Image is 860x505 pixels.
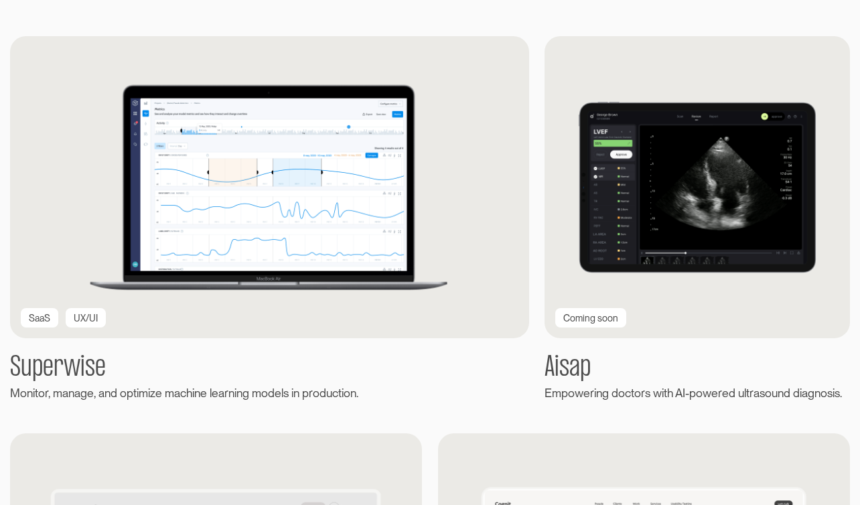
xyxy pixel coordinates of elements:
[563,311,618,325] div: Coming soon
[545,385,850,402] div: Empowering doctors with AI-powered ultrasound diagnosis.
[10,354,529,382] h1: Superwise
[29,311,50,325] div: SaaS
[545,354,850,382] h1: Aisap
[10,385,529,402] div: Monitor, manage, and optimize machine learning models in production.
[74,311,98,325] div: UX/UI
[545,36,850,402] a: Coming soonAisapEmpowering doctors with AI-powered ultrasound diagnosis.
[10,36,529,402] a: SaaSUX/UISuperwiseMonitor, manage, and optimize machine learning models in production.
